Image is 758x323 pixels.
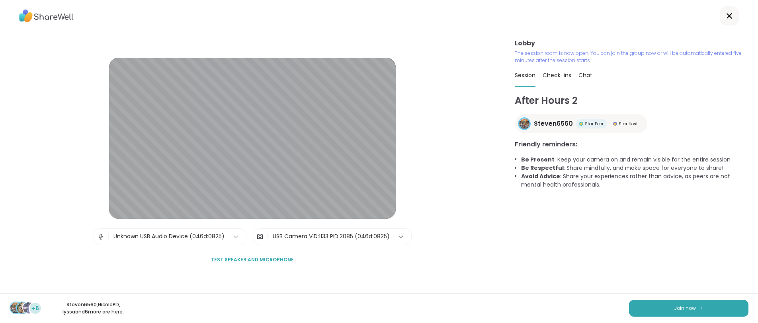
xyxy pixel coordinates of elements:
[515,114,647,133] a: Steven6560Steven6560Star PeerStar PeerStar HostStar Host
[674,305,696,312] span: Join now
[211,256,294,263] span: Test speaker and microphone
[534,119,573,128] span: Steven6560
[208,251,297,268] button: Test speaker and microphone
[543,71,571,79] span: Check-ins
[519,119,529,129] img: Steven6560
[521,172,748,189] li: : Share your experiences rather than advice, as peers are not mental health professionals.
[267,229,269,245] span: |
[515,140,748,149] h3: Friendly reminders:
[515,39,748,48] h3: Lobby
[619,121,638,127] span: Star Host
[17,302,28,313] img: NicolePD
[10,302,21,313] img: Steven6560
[579,122,583,126] img: Star Peer
[256,229,264,245] img: Camera
[107,229,109,245] span: |
[19,7,74,25] img: ShareWell Logo
[515,50,748,64] p: The session room is now open. You can join the group now or will be automatically entered five mi...
[32,304,39,313] span: +6
[273,232,390,241] div: USB Camera VID:1133 PID:2085 (046d:0825)
[23,302,34,313] img: lyssa
[49,301,138,315] p: Steven6560 , NicolePD , lyssa and 6 more are here.
[515,93,748,108] h1: After Hours 2
[97,229,104,245] img: Microphone
[578,71,592,79] span: Chat
[521,164,748,172] li: : Share mindfully, and make space for everyone to share!
[521,156,555,163] b: Be Present
[515,71,535,79] span: Session
[629,300,748,317] button: Join now
[613,122,617,126] img: Star Host
[521,164,564,172] b: Be Respectful
[521,172,560,180] b: Avoid Advice
[521,156,748,164] li: : Keep your camera on and remain visible for the entire session.
[699,306,704,310] img: ShareWell Logomark
[585,121,604,127] span: Star Peer
[113,232,225,241] div: Unknown USB Audio Device (046d:0825)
